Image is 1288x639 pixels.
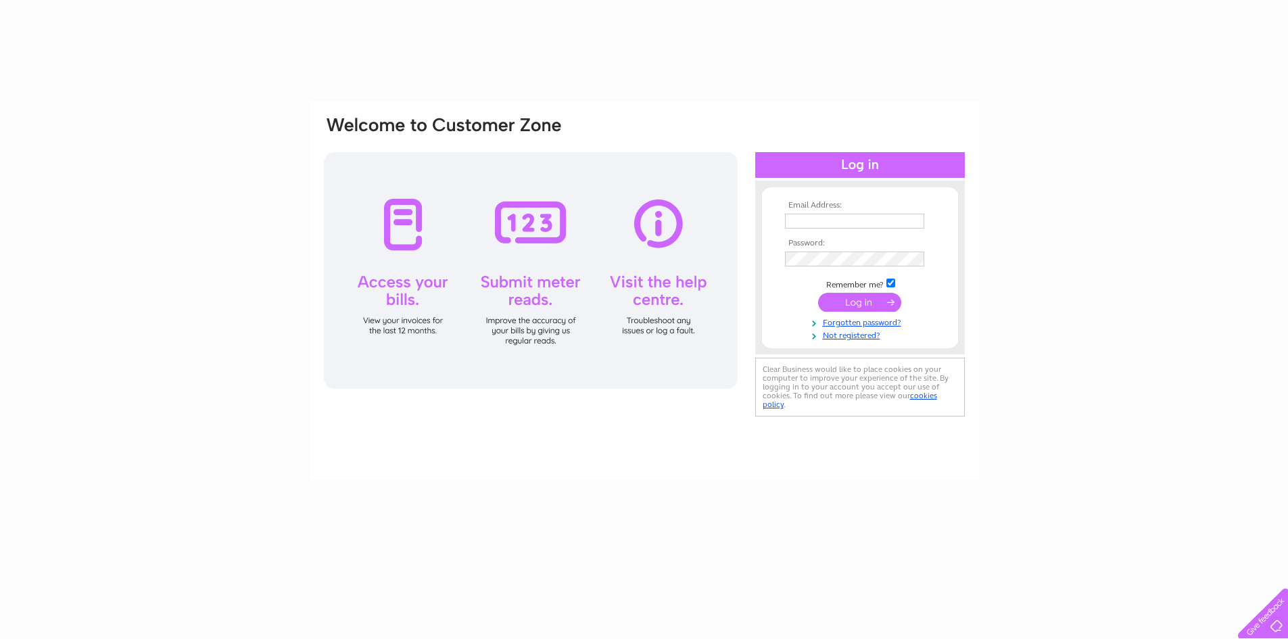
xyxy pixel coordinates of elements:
[755,358,965,417] div: Clear Business would like to place cookies on your computer to improve your experience of the sit...
[763,391,937,409] a: cookies policy
[785,328,938,341] a: Not registered?
[782,239,938,248] th: Password:
[785,315,938,328] a: Forgotten password?
[818,293,901,312] input: Submit
[782,201,938,210] th: Email Address:
[782,277,938,290] td: Remember me?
